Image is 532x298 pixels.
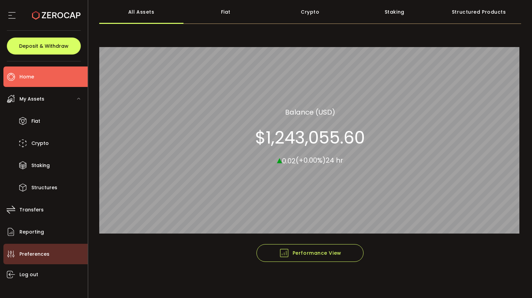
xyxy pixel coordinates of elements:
span: (+0.00%) [296,155,326,165]
span: My Assets [19,94,44,104]
span: Deposit & Withdraw [19,44,69,48]
section: $1,243,055.60 [255,127,365,148]
span: Structures [31,183,57,193]
section: Balance (USD) [285,107,335,117]
span: 0.02 [282,156,296,165]
span: Crypto [31,138,49,148]
span: Fiat [31,116,40,126]
span: 24 hr [326,155,343,165]
span: Performance View [279,248,341,258]
span: Preferences [19,249,49,259]
span: Log out [19,270,38,280]
span: Transfers [19,205,44,215]
span: Reporting [19,227,44,237]
iframe: Chat Widget [498,265,532,298]
span: Staking [31,161,50,170]
button: Deposit & Withdraw [7,38,81,55]
button: Performance View [256,244,364,262]
span: ▴ [277,152,282,167]
span: Home [19,72,34,82]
